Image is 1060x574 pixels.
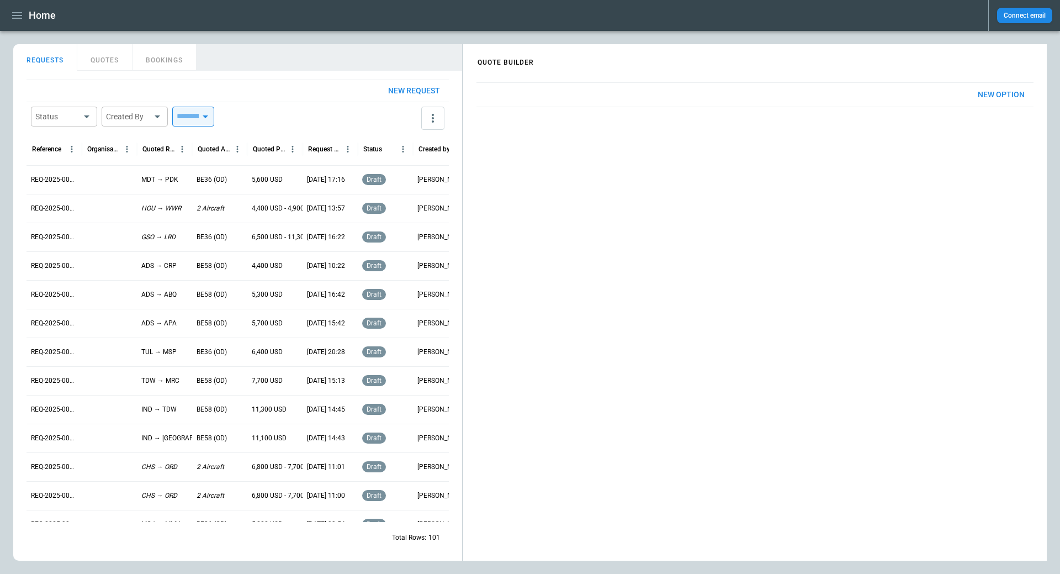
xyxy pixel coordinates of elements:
p: REQ-2025-000245 [31,405,77,414]
div: Request Created At (UTC-05:00) [308,145,341,153]
button: QUOTES [77,44,132,71]
span: draft [364,204,384,212]
button: Status column menu [396,142,410,156]
p: REQ-2025-000244 [31,434,77,443]
p: 6,800 USD - 7,700 USD [252,491,319,501]
button: Quoted Aircraft column menu [230,142,245,156]
div: Status [35,111,79,122]
p: ADS → CRP [141,261,177,271]
p: REQ-2025-000253 [31,175,77,185]
button: Quoted Route column menu [175,142,189,156]
button: Organisation column menu [120,142,134,156]
p: CHS → ORD [141,491,177,501]
p: BE58 (OD) [197,290,227,299]
p: [PERSON_NAME] [417,175,464,185]
span: draft [364,492,384,499]
p: ADS → ABQ [141,290,177,299]
div: scrollable content [463,73,1047,116]
span: draft [364,233,384,241]
p: [DATE] 15:13 [307,376,345,386]
p: 5,300 USD [252,290,283,299]
p: MDT → PDK [141,175,178,185]
p: BE36 (OD) [197,233,227,242]
p: [PERSON_NAME] [417,261,464,271]
button: more [421,107,444,130]
p: BE58 (OD) [197,319,227,328]
p: [DATE] 15:42 [307,319,345,328]
p: GSO → LRD [141,233,176,242]
span: draft [364,406,384,413]
p: [PERSON_NAME] [417,319,464,328]
button: Quoted Price column menu [285,142,300,156]
span: draft [364,291,384,298]
p: IND → [GEOGRAPHIC_DATA] [141,434,226,443]
div: Quoted Route [142,145,175,153]
span: draft [364,176,384,183]
p: [PERSON_NAME] [417,233,464,242]
p: BE36 (OD) [197,175,227,185]
p: REQ-2025-000246 [31,376,77,386]
p: BE58 (OD) [197,405,227,414]
span: draft [364,463,384,471]
p: TDW → MRC [141,376,179,386]
p: 101 [428,533,440,543]
span: draft [364,348,384,356]
button: BOOKINGS [132,44,197,71]
p: [DATE] 16:42 [307,290,345,299]
p: BE58 (OD) [197,434,227,443]
p: 6,800 USD - 7,700 USD [252,462,319,472]
span: draft [364,319,384,327]
p: [DATE] 16:22 [307,233,345,242]
p: 5,600 USD [252,175,283,185]
p: 2 Aircraft [197,462,224,472]
p: BE36 (OD) [197,347,227,357]
div: Created by [418,145,450,153]
p: Total Rows: [392,533,426,543]
p: [DATE] 11:00 [307,491,345,501]
p: ADS → APA [141,319,177,328]
div: Status [363,145,382,153]
p: REQ-2025-000243 [31,462,77,472]
p: 5,700 USD [252,319,283,328]
h4: QUOTE BUILDER [464,47,547,72]
p: 6,500 USD - 11,300 USD [252,233,322,242]
p: REQ-2025-000249 [31,290,77,299]
div: Reference [32,145,61,153]
p: [DATE] 14:43 [307,434,345,443]
p: BE58 (OD) [197,261,227,271]
div: Created By [106,111,150,122]
p: 2 Aircraft [197,204,224,213]
p: IND → TDW [141,405,177,414]
button: New request [379,80,449,102]
p: REQ-2025-000250 [31,261,77,271]
p: [DATE] 20:28 [307,347,345,357]
p: REQ-2025-000242 [31,491,77,501]
p: [PERSON_NAME] [417,204,464,213]
button: REQUESTS [13,44,77,71]
span: draft [364,262,384,270]
p: [PERSON_NAME] [417,347,464,357]
div: Quoted Aircraft [198,145,230,153]
p: [DATE] 14:45 [307,405,345,414]
div: Quoted Price [253,145,285,153]
p: REQ-2025-000251 [31,233,77,242]
p: [PERSON_NAME] [417,376,464,386]
span: draft [364,434,384,442]
p: REQ-2025-000248 [31,319,77,328]
p: [PERSON_NAME] [417,462,464,472]
p: 4,400 USD [252,261,283,271]
p: 11,100 USD [252,434,287,443]
p: REQ-2025-000252 [31,204,77,213]
button: New Option [969,83,1033,107]
p: 2 Aircraft [197,491,224,501]
p: 7,700 USD [252,376,283,386]
p: CHS → ORD [141,462,177,472]
button: Reference column menu [65,142,79,156]
button: Request Created At (UTC-05:00) column menu [341,142,355,156]
h1: Home [29,9,56,22]
p: TUL → MSP [141,347,177,357]
div: Organisation [87,145,120,153]
p: [PERSON_NAME] [417,491,464,501]
p: [DATE] 13:57 [307,204,345,213]
p: [PERSON_NAME] [417,434,464,443]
